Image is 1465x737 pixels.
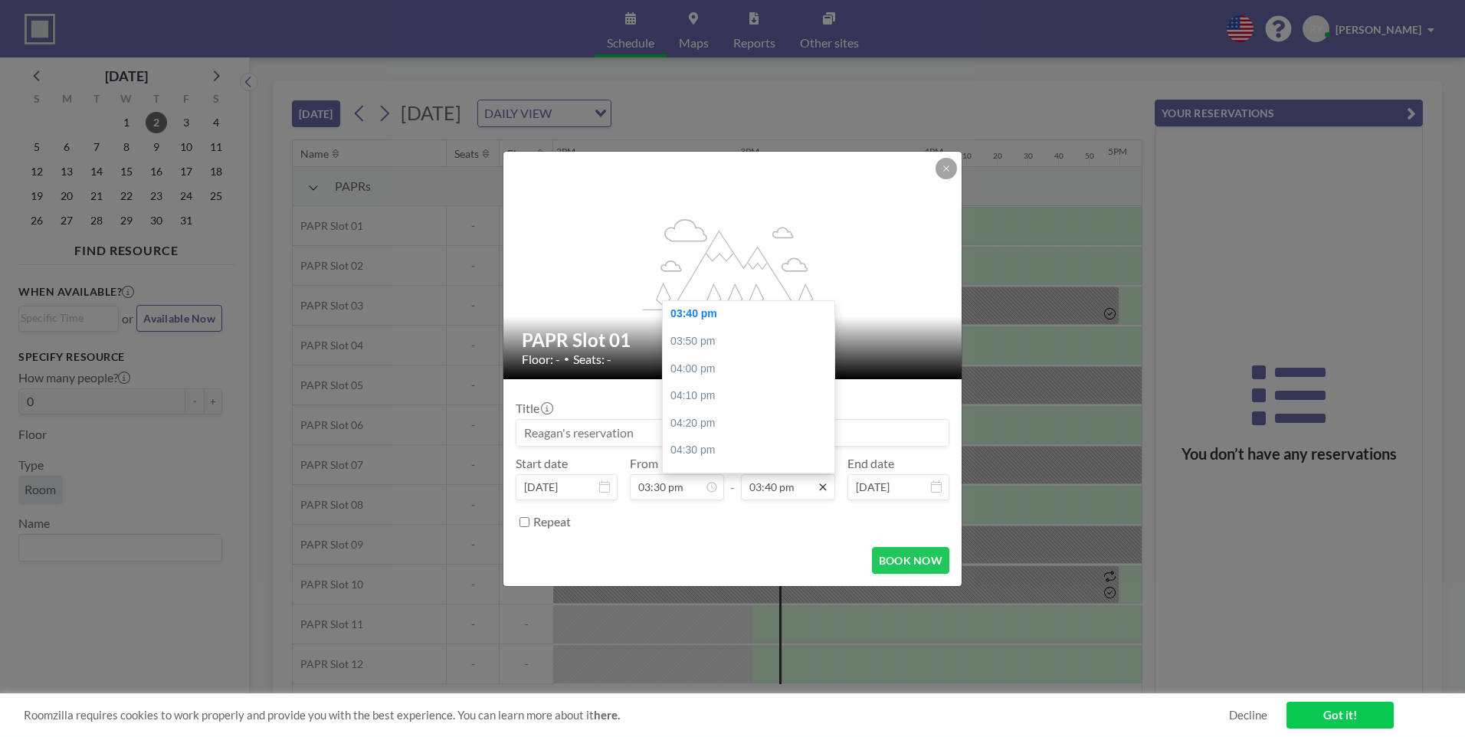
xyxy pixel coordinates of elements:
[573,352,611,367] span: Seats: -
[663,464,842,492] div: 04:40 pm
[663,355,842,383] div: 04:00 pm
[872,547,949,574] button: BOOK NOW
[663,382,842,410] div: 04:10 pm
[24,708,1229,722] span: Roomzilla requires cookies to work properly and provide you with the best experience. You can lea...
[522,329,945,352] h2: PAPR Slot 01
[516,401,552,416] label: Title
[516,420,949,446] input: Reagan's reservation
[663,328,842,355] div: 03:50 pm
[564,353,569,365] span: •
[847,456,894,471] label: End date
[663,410,842,437] div: 04:20 pm
[1229,708,1267,722] a: Decline
[630,456,658,471] label: From
[1286,702,1394,729] a: Got it!
[533,514,571,529] label: Repeat
[516,456,568,471] label: Start date
[663,300,842,328] div: 03:40 pm
[730,461,735,495] span: -
[663,437,842,464] div: 04:30 pm
[594,708,620,722] a: here.
[522,352,560,367] span: Floor: -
